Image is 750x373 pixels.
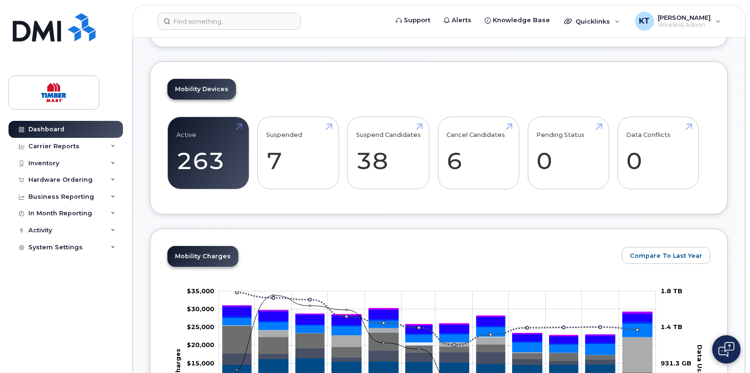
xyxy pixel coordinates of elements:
a: Suspended 7 [266,122,330,184]
g: $0 [187,359,214,366]
a: Suspend Candidates 38 [356,122,421,184]
span: Quicklinks [576,17,610,25]
a: Data Conflicts 0 [626,122,690,184]
g: $0 [187,305,214,313]
tspan: $15,000 [187,359,214,366]
span: Compare To Last Year [630,251,702,260]
div: Karen Thompson [628,12,727,31]
a: Mobility Charges [167,246,238,267]
a: Knowledge Base [478,11,557,30]
span: Knowledge Base [493,16,550,25]
span: KT [639,16,650,27]
tspan: 1.4 TB [661,323,682,331]
tspan: $25,000 [187,323,214,331]
g: QST [223,305,653,336]
a: Support [389,11,437,30]
g: $0 [187,323,214,331]
tspan: 1.8 TB [661,287,682,294]
a: Pending Status 0 [536,122,600,184]
g: $0 [187,341,214,348]
div: Quicklinks [558,12,627,31]
span: [PERSON_NAME] [658,14,711,21]
input: Find something... [157,13,301,30]
button: Compare To Last Year [622,247,710,264]
tspan: 931.3 GB [661,359,691,366]
span: Wireless Admin [658,21,711,29]
img: Open chat [718,342,734,357]
span: Alerts [452,16,471,25]
a: Active 263 [176,122,240,184]
span: Support [404,16,430,25]
g: Features [223,317,653,354]
tspan: $20,000 [187,341,214,348]
g: Cancellation [223,325,653,372]
g: $0 [187,287,214,294]
tspan: $35,000 [187,287,214,294]
tspan: $30,000 [187,305,214,313]
a: Cancel Candidates 6 [446,122,510,184]
a: Alerts [437,11,478,30]
a: Mobility Devices [167,79,236,100]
